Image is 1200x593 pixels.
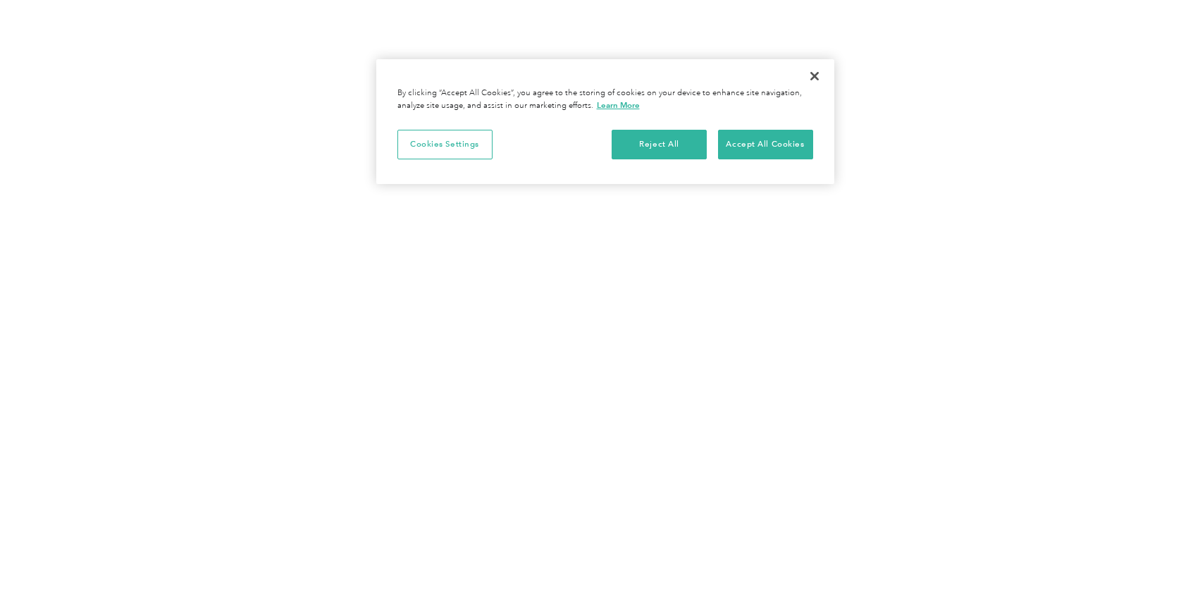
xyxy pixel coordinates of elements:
[376,59,834,184] div: Cookie banner
[397,87,813,112] div: By clicking “Accept All Cookies”, you agree to the storing of cookies on your device to enhance s...
[597,100,640,110] a: More information about your privacy, opens in a new tab
[799,61,830,92] button: Close
[612,130,707,159] button: Reject All
[718,130,813,159] button: Accept All Cookies
[397,130,493,159] button: Cookies Settings
[376,59,834,184] div: Privacy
